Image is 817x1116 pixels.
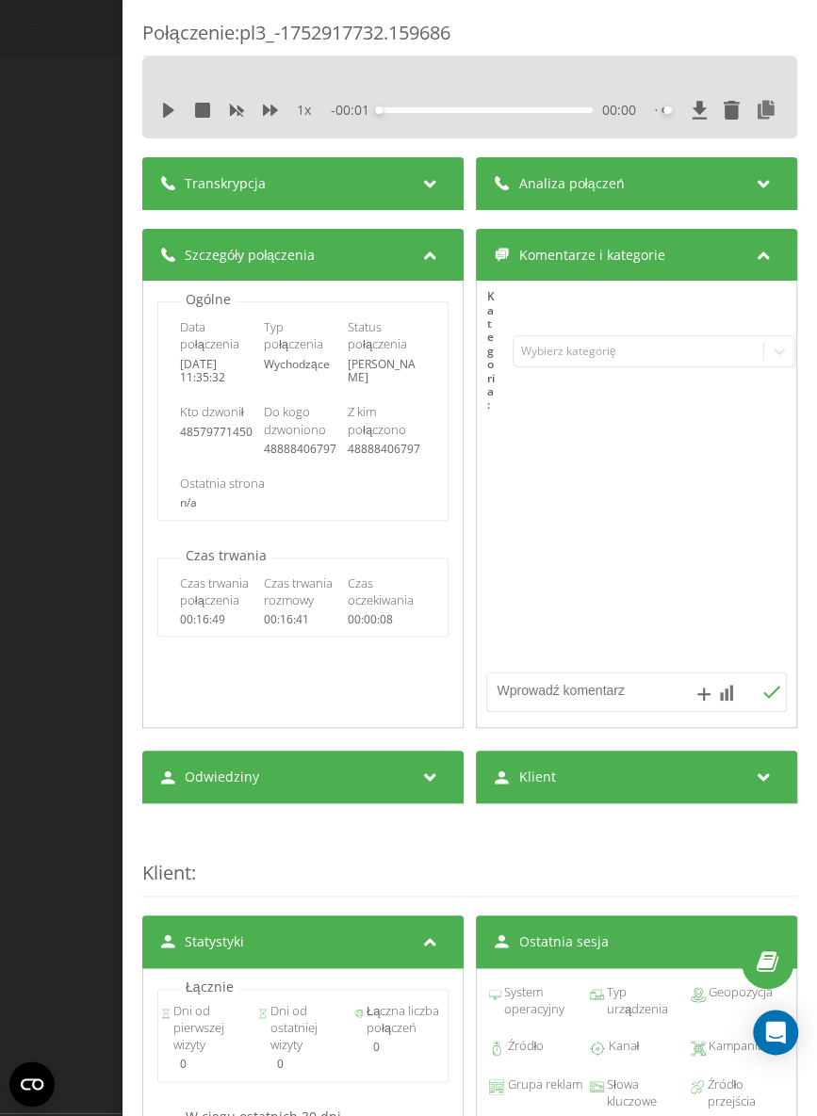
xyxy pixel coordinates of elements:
[704,1076,784,1109] span: Źródło przejścia
[180,403,244,420] span: Kto dzwonił
[518,174,624,193] span: Analiza połączeń
[180,318,258,352] span: Data połączenia
[375,106,383,114] div: Accessibility label
[504,1076,581,1094] span: Grupa reklam
[180,574,258,608] span: Czas trwania połączenia
[604,1076,683,1109] span: Słowa kluczowe
[142,822,797,897] div: :
[264,574,342,608] span: Czas trwania rozmowy
[264,356,330,372] span: Wychodzące
[348,443,426,456] div: 48888406797
[264,318,342,352] span: Typ połączenia
[264,613,342,626] div: 00:16:41
[180,426,258,439] div: 48579771450
[142,860,191,885] span: Klient
[185,932,244,951] span: Statystyki
[9,1061,55,1107] button: Open CMP widget
[354,1041,444,1054] div: 0
[264,443,342,456] div: 48888406797
[297,101,311,120] span: 1 x
[142,20,797,57] div: Połączenie : pl3_-1752917732.159686
[706,983,773,1002] span: Geopozycja
[521,344,757,359] div: Wybierz kategorię
[602,101,636,120] span: 00:00
[348,403,426,437] span: Z kim połączono
[663,106,671,114] div: Accessibility label
[264,403,342,437] span: Do kogo dzwoniono
[518,932,608,951] span: Ostatnia sesja
[181,978,238,996] p: Łącznie
[171,1002,251,1054] span: Dni od pierwszej wizyty
[268,1002,348,1054] span: Dni od ostatniej wizyty
[258,1058,348,1071] div: 0
[604,983,683,1017] span: Typ urządzenia
[605,1037,639,1056] span: Kanał
[348,356,416,385] span: [PERSON_NAME]
[180,358,258,385] div: [DATE] 11:35:32
[181,546,271,565] p: Czas trwania
[348,318,426,352] span: Status połączenia
[185,768,259,786] span: Odwiedziny
[185,174,266,193] span: Transkrypcja
[504,1037,544,1056] span: Źródło
[486,290,513,412] h4: Kategoria :
[518,246,664,265] span: Komentarze i kategorie
[753,1010,798,1055] div: Open Intercom Messenger
[501,983,582,1017] span: System operacyjny
[180,475,265,492] span: Ostatnia strona
[161,1058,251,1071] div: 0
[185,246,315,265] span: Szczegóły połączenia
[364,1002,444,1036] span: Łączna liczba połączeń
[180,496,426,509] div: n/a
[348,613,426,626] div: 00:00:08
[518,768,555,786] span: Klient
[331,101,379,120] span: - 00:01
[180,613,258,626] div: 00:16:49
[181,290,236,309] p: Ogólne
[348,574,426,608] span: Czas oczekiwania
[706,1037,764,1056] span: Kampania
